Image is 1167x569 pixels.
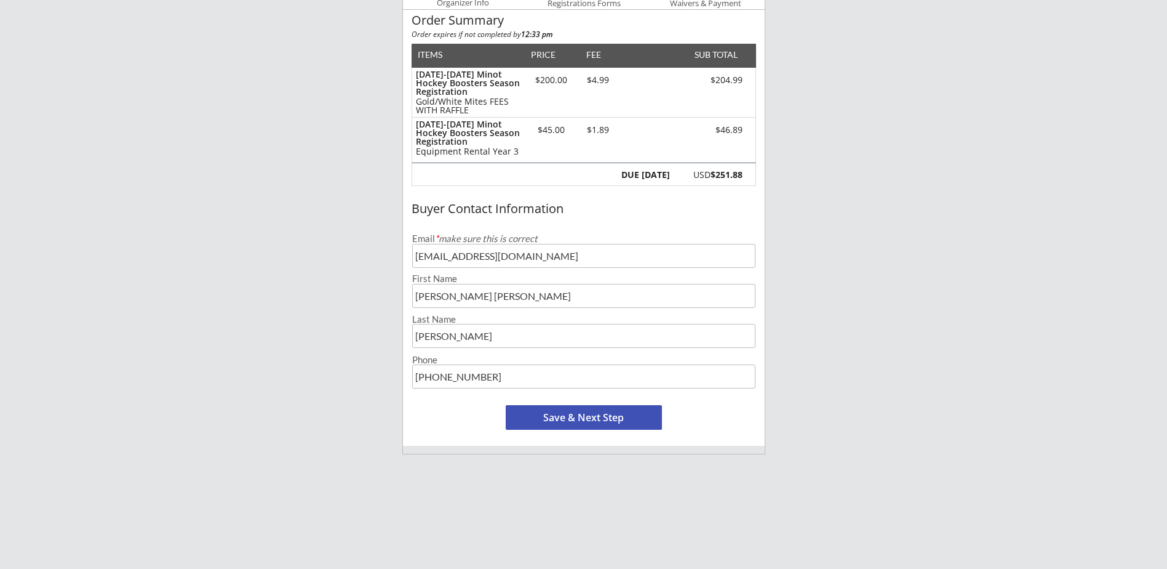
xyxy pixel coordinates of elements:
[506,405,662,430] button: Save & Next Step
[412,234,755,243] div: Email
[412,202,756,216] div: Buyer Contact Information
[435,233,538,244] em: make sure this is correct
[619,171,670,179] div: DUE [DATE]
[677,171,743,179] div: USD
[711,169,743,180] strong: $251.88
[416,120,520,146] div: [DATE]-[DATE] Minot Hockey Boosters Season Registration
[578,50,610,59] div: FEE
[521,29,552,39] strong: 12:33 pm
[412,315,755,324] div: Last Name
[578,76,619,84] div: $4.99
[412,274,755,283] div: First Name
[525,50,562,59] div: PRICE
[525,76,578,84] div: $200.00
[690,50,738,59] div: SUB TOTAL
[412,355,755,365] div: Phone
[416,147,520,156] div: Equipment Rental Year 3
[418,50,461,59] div: ITEMS
[412,31,756,38] div: Order expires if not completed by
[525,126,578,134] div: $45.00
[416,97,520,115] div: Gold/White Mites FEES WITH RAFFLE
[673,126,743,134] div: $46.89
[578,126,619,134] div: $1.89
[673,76,743,84] div: $204.99
[412,14,756,27] div: Order Summary
[416,70,520,96] div: [DATE]-[DATE] Minot Hockey Boosters Season Registration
